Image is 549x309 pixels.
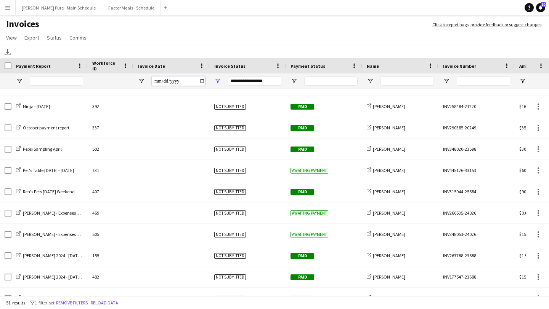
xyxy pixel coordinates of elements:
button: Open Filter Menu [138,78,145,84]
a: [PERSON_NAME] 2024 - [DATE] - [DATE] [16,253,98,258]
span: 80 [541,2,546,7]
span: Not submitted [214,168,246,174]
div: INV263788-23688 [438,245,515,266]
div: 482 [88,266,133,287]
span: Awaiting payment [291,232,328,237]
a: Click to report bugs, provide feedback or suggest changes [432,21,541,28]
span: [PERSON_NAME] 2024 - [DATE] - [DATE] [23,253,98,258]
app-action-btn: Download [3,48,12,57]
div: INV348053-24026 [438,224,515,245]
span: Paid [291,147,314,152]
button: Open Filter Menu [214,78,221,84]
span: Ren's Pets [DATE] Weekend [23,189,75,194]
span: Payment Status [291,63,325,69]
button: Open Filter Menu [291,78,297,84]
input: Payment Report Filter Input [30,76,83,86]
span: [PERSON_NAME] [373,189,405,194]
span: Awaiting payment [291,210,328,216]
span: Not submitted [214,104,246,110]
span: $15.00 [519,231,532,237]
span: Paid [291,274,314,280]
a: Status [44,33,65,43]
div: 407 [88,181,133,202]
span: 1 filter set [35,300,55,306]
span: Export [24,34,39,41]
span: $30.00 [519,146,532,152]
div: INV290385-20249 [438,117,515,138]
span: Pet's Table [DATE] - [DATE] [23,167,74,173]
span: Comms [69,34,87,41]
a: Pepsi Sampling April [16,146,62,152]
span: Invoice Status [214,63,246,69]
a: [PERSON_NAME] - Expenses and additional approved hours - [DATE] [16,231,153,237]
span: $1 303.00 [519,253,537,258]
button: Remove filters [55,299,89,307]
div: 502 [88,139,133,159]
div: 731 [88,160,133,181]
span: Status [47,34,62,41]
span: Not submitted [214,189,246,195]
div: 337 [88,117,133,138]
input: Invoice Date Filter Input [152,76,205,86]
button: Factor Meals - Schedule [102,0,161,15]
button: [PERSON_NAME] Pure - Main Schedule [16,0,102,15]
span: Ninja - [DATE] [23,104,50,109]
span: Amount [519,63,536,69]
button: Open Filter Menu [16,78,23,84]
span: Paid [291,253,314,259]
button: Open Filter Menu [367,78,374,84]
span: Not submitted [214,232,246,237]
div: 505 [88,224,133,245]
span: Not submitted [214,125,246,131]
a: View [3,33,20,43]
a: Pet's Table [DATE] - [DATE] [16,167,74,173]
span: Name [367,63,379,69]
span: $15.00 [519,274,532,280]
span: Invoice Date [138,63,165,69]
span: Paid [291,104,314,110]
span: [PERSON_NAME] [373,125,405,131]
input: Invoice Number Filter Input [457,76,510,86]
a: 80 [536,3,545,12]
span: [PERSON_NAME] 2024 - [DATE] - [DATE] [23,295,98,301]
span: $350.00 [519,125,534,131]
span: Not submitted [214,210,246,216]
div: 155 [88,245,133,266]
a: Export [21,33,42,43]
span: [PERSON_NAME] [373,274,405,280]
a: [PERSON_NAME] 2024 - [DATE] - [DATE] [16,274,98,280]
span: Workforce ID [92,60,120,72]
span: $15.00 [519,295,532,301]
div: 469 [88,202,133,223]
span: Payment Report [16,63,51,69]
span: Awaiting payment [291,168,328,174]
a: Comms [66,33,90,43]
span: [PERSON_NAME] 2024 - [DATE] - [DATE] [23,274,98,280]
input: Name Filter Input [380,76,434,86]
span: Not submitted [214,274,246,280]
span: $60.00 [519,167,532,173]
span: [PERSON_NAME] [373,104,405,109]
span: [PERSON_NAME] [373,295,405,301]
span: [PERSON_NAME] [373,167,405,173]
a: October payment report [16,125,69,131]
span: Pepsi Sampling April [23,146,62,152]
div: 497 [88,288,133,309]
a: [PERSON_NAME] 2024 - [DATE] - [DATE] [16,295,98,301]
span: [PERSON_NAME] [373,146,405,152]
div: INV315944-25584 [438,181,515,202]
span: Invoice Number [443,63,476,69]
a: Ninja - [DATE] [16,104,50,109]
span: [PERSON_NAME] - Expenses and additional approved hours - [DATE] [23,231,153,237]
span: $90.00 [519,189,532,194]
span: [PERSON_NAME] [373,253,405,258]
button: Reload data [89,299,120,307]
span: Not submitted [214,253,246,259]
div: INV348020-23598 [438,139,515,159]
button: Open Filter Menu [519,78,526,84]
span: Paid [291,125,314,131]
a: Ren's Pets [DATE] Weekend [16,189,75,194]
span: View [6,34,17,41]
div: INV266535-24026 [438,202,515,223]
div: INV347762-23688 [438,288,515,309]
